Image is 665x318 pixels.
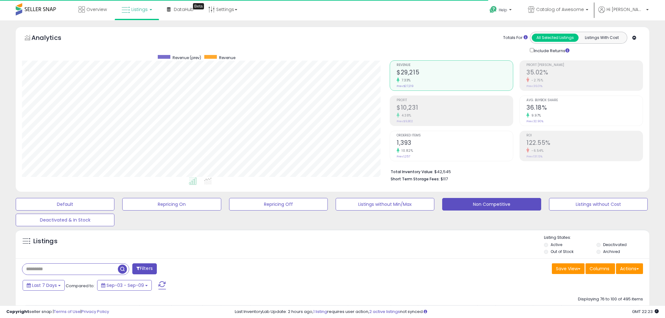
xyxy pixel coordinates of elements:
div: Totals For [503,35,528,41]
small: Prev: 1,257 [397,155,410,158]
h5: Analytics [31,33,74,44]
span: Columns [590,266,609,272]
a: Help [485,1,518,20]
button: Last 7 Days [23,280,65,291]
span: ROI [526,134,643,137]
a: 1 listing [313,309,327,315]
button: Listings without Cost [549,198,648,211]
span: $117 [441,176,448,182]
a: Terms of Use [54,309,80,315]
h2: $10,231 [397,104,513,112]
h2: 36.18% [526,104,643,112]
button: Save View [552,263,585,274]
a: Privacy Policy [81,309,109,315]
div: Last InventoryLab Update: 2 hours ago, requires user action, not synced. [235,309,659,315]
span: DataHub [174,6,194,13]
button: Default [16,198,114,211]
button: Repricing On [122,198,221,211]
h2: 122.55% [526,139,643,148]
button: All Selected Listings [532,34,579,42]
span: Revenue [219,55,235,60]
small: Prev: 32.90% [526,119,543,123]
span: Catalog of Awesome [536,6,584,13]
span: 2025-09-17 22:23 GMT [632,309,659,315]
small: -2.75% [529,78,543,83]
button: Listings With Cost [578,34,625,42]
button: Repricing Off [229,198,328,211]
a: 2 active listings [369,309,400,315]
span: Avg. Buybox Share [526,99,643,102]
label: Archived [603,249,620,254]
span: Overview [86,6,107,13]
small: 7.33% [399,78,411,83]
div: Tooltip anchor [193,3,204,9]
button: Filters [132,263,157,274]
small: 10.82% [399,148,413,153]
b: Total Inventory Value: [391,169,433,174]
button: Deactivated & In Stock [16,214,114,226]
small: Prev: 36.01% [526,84,542,88]
span: Ordered Items [397,134,513,137]
small: Prev: 131.13% [526,155,542,158]
label: Active [551,242,562,247]
small: Prev: $9,802 [397,119,413,123]
h2: 1,393 [397,139,513,148]
small: -6.54% [529,148,543,153]
label: Deactivated [603,242,627,247]
a: Hi [PERSON_NAME] [598,6,649,20]
small: Prev: $27,219 [397,84,414,88]
b: Short Term Storage Fees: [391,176,440,182]
label: Out of Stock [551,249,574,254]
small: 9.97% [529,113,541,118]
span: Last 7 Days [32,282,57,288]
div: Include Returns [525,47,577,54]
span: Sep-03 - Sep-09 [107,282,144,288]
small: 4.38% [399,113,411,118]
button: Non Competitive [442,198,541,211]
span: Compared to: [66,283,95,289]
button: Listings without Min/Max [336,198,434,211]
button: Sep-03 - Sep-09 [97,280,152,291]
div: seller snap | | [6,309,109,315]
i: Get Help [489,6,497,14]
span: Profit [397,99,513,102]
span: Listings [131,6,148,13]
span: Revenue [397,63,513,67]
h5: Listings [33,237,58,246]
div: Displaying 76 to 100 of 495 items [578,296,643,302]
button: Columns [585,263,615,274]
p: Listing States: [544,235,649,241]
span: Hi [PERSON_NAME] [607,6,644,13]
h2: $29,215 [397,69,513,77]
button: Actions [616,263,643,274]
span: Revenue (prev) [173,55,201,60]
span: Profit [PERSON_NAME] [526,63,643,67]
h2: 35.02% [526,69,643,77]
li: $42,545 [391,167,638,175]
span: Help [499,7,507,13]
strong: Copyright [6,309,29,315]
